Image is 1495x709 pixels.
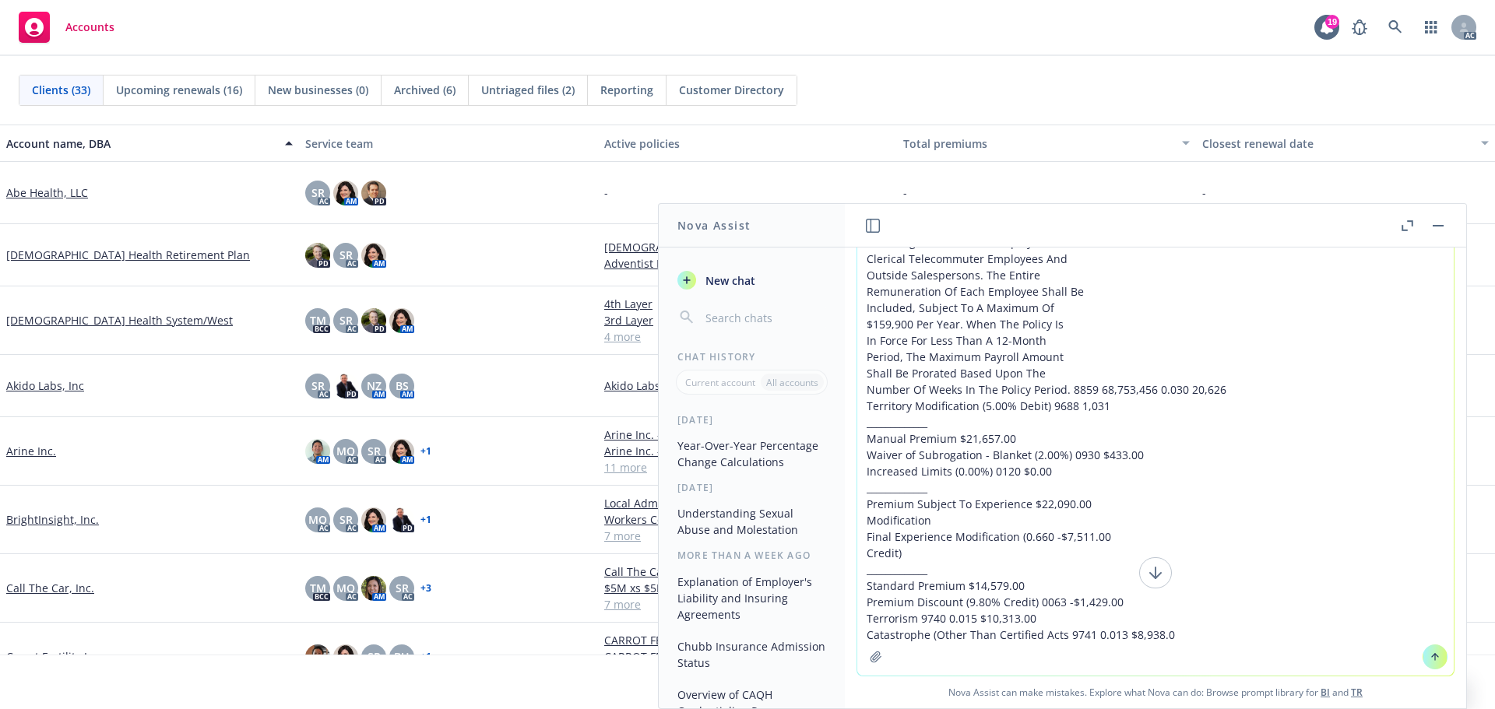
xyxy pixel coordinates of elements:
h1: Nova Assist [677,217,751,233]
div: Active policies [604,135,891,152]
span: SR [311,377,325,394]
span: MQ [308,511,327,528]
a: [DEMOGRAPHIC_DATA] Health Retirement Plan - Crime [604,239,891,255]
input: Search chats [702,307,826,328]
a: Carrot Fertility Inc. [6,648,103,665]
a: 7 more [604,528,891,544]
button: New chat [671,266,832,294]
a: Report a Bug [1344,12,1375,43]
button: Understanding Sexual Abuse and Molestation [671,500,832,542]
span: Nova Assist can make mistakes. Explore what Nova can do: Browse prompt library for and [851,676,1460,708]
button: Year-Over-Year Percentage Change Calculations [671,433,832,475]
a: + 3 [420,584,431,593]
span: MQ [336,443,355,459]
a: + 1 [420,652,431,662]
a: Workers Compensation [604,511,891,528]
img: photo [333,374,358,398]
div: Closest renewal date [1202,135,1472,152]
button: Explanation of Employer's Liability and Insuring Agreements [671,569,832,627]
a: Search [1380,12,1411,43]
a: Adventist Health Retirement Plan - Cyber [604,255,891,272]
img: photo [305,243,330,268]
span: Upcoming renewals (16) [116,82,242,98]
span: - [604,184,608,201]
img: photo [361,507,386,532]
a: Arine Inc. [6,443,56,459]
p: All accounts [766,376,818,389]
img: photo [333,181,358,205]
a: BrightInsight, Inc. [6,511,99,528]
div: [DATE] [659,413,845,426]
a: [DEMOGRAPHIC_DATA] Health Retirement Plan [6,247,250,263]
a: Arine Inc. - Excess Liability [604,443,891,459]
a: 4 more [604,328,891,345]
a: CARROT FERTILITY, INC. [604,632,891,648]
span: New chat [702,272,755,289]
a: 3rd Layer [604,312,891,328]
img: photo [361,308,386,333]
a: Akido Labs, Inc - ERISA Bond [604,377,891,394]
span: SR [339,511,353,528]
a: + 1 [420,447,431,456]
span: BH [394,648,410,665]
span: Untriaged files (2) [481,82,575,98]
img: photo [389,507,414,532]
span: TM [310,580,326,596]
button: Active policies [598,125,897,162]
span: New businesses (0) [268,82,368,98]
span: SR [368,443,381,459]
img: photo [389,439,414,464]
span: SR [368,648,381,665]
div: More than a week ago [659,549,845,562]
a: 11 more [604,459,891,476]
span: SR [339,312,353,328]
a: [DEMOGRAPHIC_DATA] Health System/West [6,312,233,328]
div: Total premiums [903,135,1173,152]
a: Call The Car, Inc. [6,580,94,596]
span: Accounts [65,21,114,33]
a: Arine Inc. - Professional Liability [604,426,891,443]
div: 19 [1325,15,1339,29]
textarea: [US_STATE] 3 Computer Programming Or Software Development - All Employees - Including Clerical Of... [857,179,1454,676]
img: photo [361,576,386,601]
span: NZ [367,377,382,394]
a: + 1 [420,515,431,525]
span: Reporting [600,82,653,98]
img: photo [389,308,414,333]
span: BS [396,377,409,394]
span: Clients (33) [32,82,90,98]
div: Account name, DBA [6,135,276,152]
a: Call The Car, Inc. - Crime [604,563,891,580]
a: Accounts [12,5,121,49]
a: Switch app [1416,12,1447,43]
a: TR [1351,686,1363,699]
img: photo [361,243,386,268]
button: Total premiums [897,125,1196,162]
span: SR [311,184,325,201]
span: Customer Directory [679,82,784,98]
button: Closest renewal date [1196,125,1495,162]
button: Service team [299,125,598,162]
div: Chat History [659,350,845,363]
button: Chubb Insurance Admission Status [671,634,832,676]
a: Local Admitted [GEOGRAPHIC_DATA] Policies - GL & WC [604,495,891,511]
span: SR [339,247,353,263]
a: Akido Labs, Inc [6,377,84,394]
div: [DATE] [659,481,845,494]
a: 7 more [604,596,891,612]
span: - [1202,184,1206,201]
p: Current account [685,376,755,389]
a: Abe Health, LLC [6,184,88,201]
a: 4th Layer [604,296,891,312]
span: Archived (6) [394,82,456,98]
span: MQ [336,580,355,596]
span: SR [396,580,409,596]
a: $5M xs $5M [604,580,891,596]
img: photo [305,439,330,464]
img: photo [305,644,330,669]
span: - [903,184,907,201]
a: CARROT FERTILITY, INC [604,648,891,665]
a: BI [1321,686,1330,699]
div: Service team [305,135,592,152]
img: photo [333,644,358,669]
